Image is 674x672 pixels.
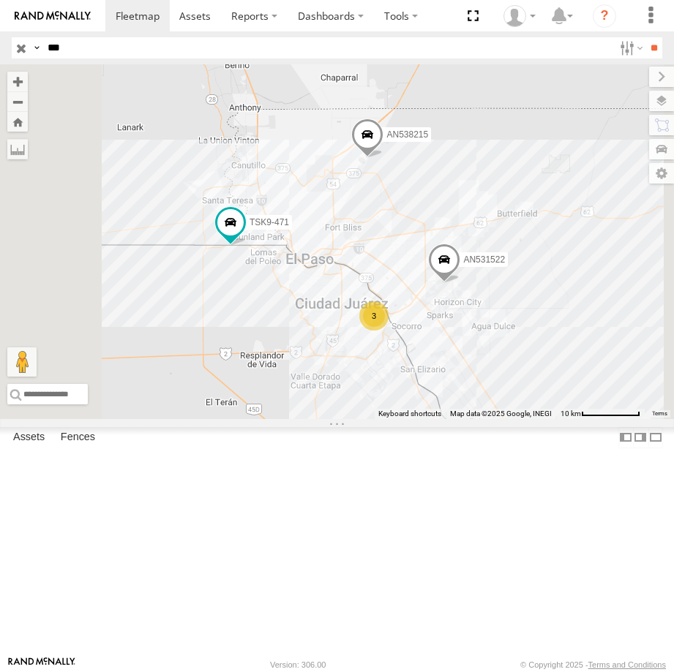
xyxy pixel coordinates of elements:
[7,91,28,112] button: Zoom out
[250,217,289,227] span: TSK9-471
[618,427,633,448] label: Dock Summary Table to the Left
[450,409,552,418] span: Map data ©2025 Google, INEGI
[593,4,616,28] i: ?
[359,301,389,331] div: 3
[588,660,666,669] a: Terms and Conditions
[7,139,28,159] label: Measure
[7,72,28,91] button: Zoom in
[386,129,428,140] span: AN538215
[498,5,541,27] div: Jonathan Soto
[53,427,102,448] label: Fences
[652,411,667,417] a: Terms (opens in new tab)
[7,347,37,377] button: Drag Pegman onto the map to open Street View
[31,37,42,58] label: Search Query
[378,409,441,419] button: Keyboard shortcuts
[614,37,645,58] label: Search Filter Options
[561,409,581,418] span: 10 km
[648,427,663,448] label: Hide Summary Table
[556,409,645,419] button: Map Scale: 10 km per 77 pixels
[633,427,648,448] label: Dock Summary Table to the Right
[7,112,28,132] button: Zoom Home
[520,660,666,669] div: © Copyright 2025 -
[8,657,75,672] a: Visit our Website
[15,11,91,21] img: rand-logo.svg
[270,660,326,669] div: Version: 306.00
[649,163,674,184] label: Map Settings
[6,427,52,448] label: Assets
[463,254,505,264] span: AN531522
